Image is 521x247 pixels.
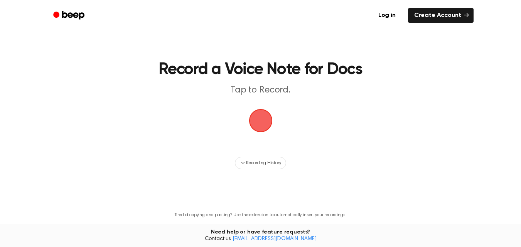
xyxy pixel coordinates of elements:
span: Contact us [5,236,516,243]
span: Recording History [246,160,281,166]
p: Tap to Record. [113,84,409,97]
a: Create Account [408,8,474,23]
img: Beep Logo [249,109,272,132]
button: Recording History [235,157,286,169]
p: Tired of copying and pasting? Use the extension to automatically insert your recordings. [175,212,347,218]
a: Beep [48,8,91,23]
h1: Record a Voice Note for Docs [83,62,438,78]
a: Log in [371,7,403,24]
a: [EMAIL_ADDRESS][DOMAIN_NAME] [233,236,317,242]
